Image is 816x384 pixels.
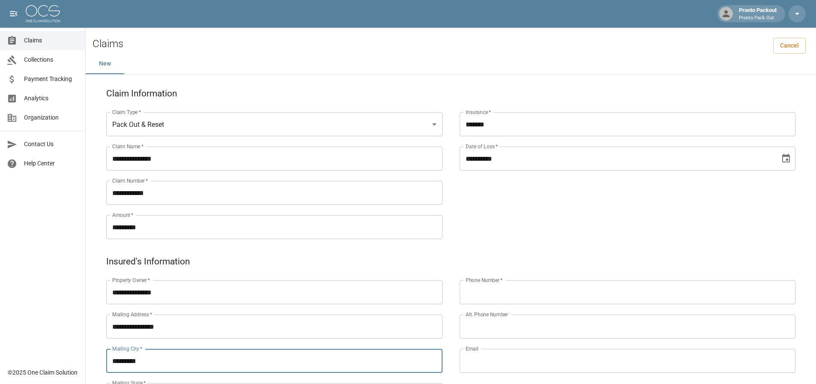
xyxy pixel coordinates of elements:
[466,311,508,318] label: Alt. Phone Number
[86,54,124,74] button: New
[24,113,78,122] span: Organization
[112,211,134,219] label: Amount
[8,368,78,377] div: © 2025 One Claim Solution
[26,5,60,22] img: ocs-logo-white-transparent.png
[24,55,78,64] span: Collections
[112,177,148,184] label: Claim Number
[93,38,123,50] h2: Claims
[466,143,498,150] label: Date of Loss
[739,15,777,22] p: Pronto Pack Out
[24,94,78,103] span: Analytics
[112,143,143,150] label: Claim Name
[24,36,78,45] span: Claims
[112,108,141,116] label: Claim Type
[106,112,442,136] div: Pack Out & Reset
[24,159,78,168] span: Help Center
[773,38,806,54] a: Cancel
[466,108,491,116] label: Insurance
[86,54,816,74] div: dynamic tabs
[24,140,78,149] span: Contact Us
[112,311,152,318] label: Mailing Address
[466,345,478,352] label: Email
[112,276,150,284] label: Property Owner
[5,5,22,22] button: open drawer
[735,6,780,21] div: Pronto Packout
[777,150,795,167] button: Choose date, selected date is Aug 25, 2025
[112,345,143,352] label: Mailing City
[24,75,78,84] span: Payment Tracking
[466,276,502,284] label: Phone Number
